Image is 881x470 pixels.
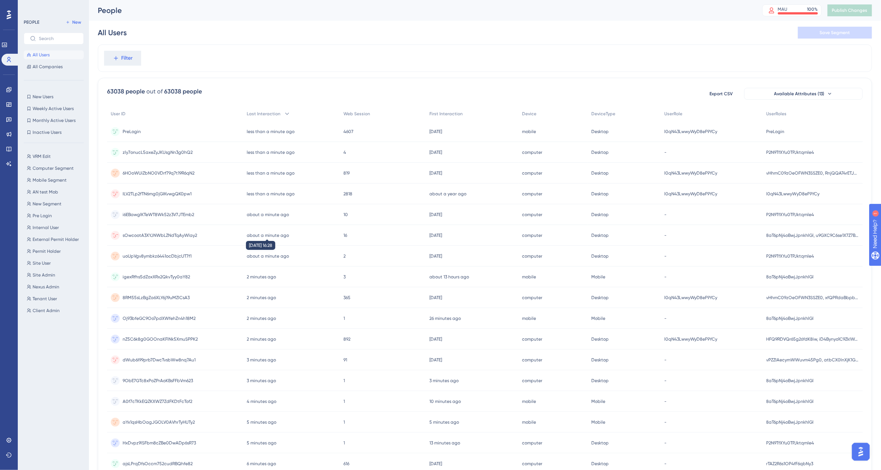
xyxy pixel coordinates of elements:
[33,201,61,207] span: New Segment
[247,171,295,176] time: less than a minute ago
[343,419,345,425] span: 1
[429,461,442,466] time: [DATE]
[591,170,609,176] span: Desktop
[522,378,542,384] span: computer
[429,150,442,155] time: [DATE]
[98,27,127,38] div: All Users
[429,111,463,117] span: First Interaction
[767,378,814,384] span: 8aT6pNj4oBwjJpnkhlGl
[33,165,74,171] span: Computer Segment
[429,316,461,321] time: 26 minutes ago
[664,378,666,384] span: -
[703,88,740,100] button: Export CSV
[343,378,345,384] span: 1
[343,274,346,280] span: 3
[522,129,536,135] span: mobile
[591,295,609,301] span: Desktop
[123,170,195,176] span: 6HOoWUiZbNO0VDrf79q7t19R6qN2
[24,259,88,268] button: Site User
[247,129,295,134] time: less than a minute ago
[24,164,88,173] button: Computer Segment
[343,212,348,218] span: 10
[24,306,88,315] button: Client Admin
[33,213,52,219] span: Pre Login
[247,295,276,300] time: 2 minutes ago
[591,357,609,363] span: Desktop
[767,129,785,135] span: PreLogin
[767,253,814,259] span: P2N9TfXYu0TPJktqmle4
[522,336,542,342] span: computer
[591,336,609,342] span: Desktop
[247,440,276,446] time: 5 minutes ago
[247,212,289,217] time: about a minute ago
[522,419,536,425] span: mobile
[798,27,872,39] button: Save Segment
[664,315,666,321] span: -
[247,337,276,342] time: 2 minutes ago
[247,254,289,259] time: about a minute ago
[343,232,347,238] span: 16
[767,170,859,176] span: vHhmC09zOeOFWN3SSZE0, RnjQQA74rETJZPoi2XY1, FgK4I7PpbwhZhCmeWCOc, HFQ9RDVQr65g2sYdK8iw, gHqGQA4Td...
[33,177,67,183] span: Mobile Segment
[429,191,466,196] time: about a year ago
[24,271,88,279] button: Site Admin
[664,274,666,280] span: -
[591,461,609,467] span: Desktop
[429,274,469,279] time: about 13 hours ago
[123,398,192,404] span: A0f7cTKkEQZKXWZ7ZdFKDtFcTof2
[24,152,88,161] button: VRM Edit
[767,274,814,280] span: 8aT6pNj4oBwjJpnkhlGl
[522,253,542,259] span: computer
[767,357,859,363] span: vPZZIAecymWWuvm45Pg0, atbCX0lnXjK1GcJoNhbe
[24,294,88,303] button: Tenant User
[343,191,352,197] span: 2818
[664,212,666,218] span: -
[104,51,141,66] button: Filter
[247,150,295,155] time: less than a minute ago
[744,88,863,100] button: Available Attributes (13)
[664,253,666,259] span: -
[33,64,63,70] span: All Companies
[522,440,542,446] span: computer
[591,111,615,117] span: DeviceType
[343,129,353,135] span: 4607
[429,337,442,342] time: [DATE]
[33,153,51,159] span: VRM Edit
[24,116,84,125] button: Monthly Active Users
[767,336,859,342] span: HFQ9RDVQr65g2sYdK8iw, iD4Bynyo1C9ZkIWspkjT, RnjQQA74rETJZPoi2XY1, SNp5NSt2sNYOHV9ydYf1, SNp5NSt2s...
[522,212,542,218] span: computer
[522,295,542,301] span: computer
[24,211,88,220] button: Pre Login
[343,357,347,363] span: 91
[24,223,88,232] button: Internal User
[429,378,459,383] time: 3 minutes ago
[343,461,349,467] span: 616
[591,149,609,155] span: Desktop
[522,315,536,321] span: mobile
[522,170,542,176] span: computer
[343,295,350,301] span: 365
[123,129,141,135] span: PreLogin
[774,91,825,97] span: Available Attributes (13)
[33,308,60,314] span: Client Admin
[664,232,666,238] span: -
[767,232,859,238] span: 8aT6pNj4oBwjJpnkhlGl, u9GXC9C6se1X7Z7BZWGC, YxqCAVHjQZpGrSSDUcPk, QHhQMaW94d11DErA7bQs, HFQ9RDVQr...
[522,398,536,404] span: mobile
[98,5,744,16] div: People
[33,94,53,100] span: New Users
[247,399,276,404] time: 4 minutes ago
[24,176,88,185] button: Mobile Segment
[33,225,59,231] span: Internal User
[767,419,814,425] span: 8aT6pNj4oBwjJpnkhlGl
[591,398,605,404] span: Mobile
[33,296,57,302] span: Tenant User
[429,171,442,176] time: [DATE]
[664,440,666,446] span: -
[429,129,442,134] time: [DATE]
[33,272,55,278] span: Site Admin
[664,129,718,135] span: l0qN43LwwyWyD8eF9YCy
[24,128,84,137] button: Inactive Users
[343,111,370,117] span: Web Session
[123,212,194,218] span: i6EBawglKTeWT8Wk52z3V7JTEmb2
